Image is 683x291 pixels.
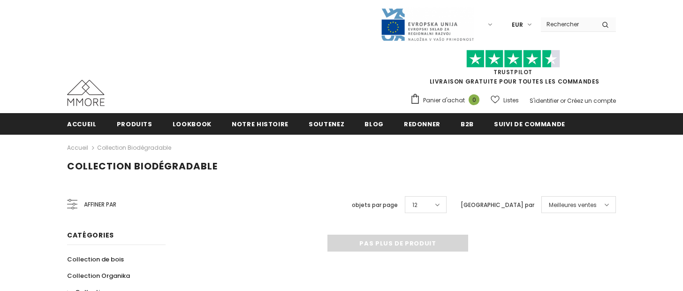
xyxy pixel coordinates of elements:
[67,271,130,280] span: Collection Organika
[541,17,595,31] input: Search Site
[491,92,519,108] a: Listes
[404,113,440,134] a: Redonner
[461,120,474,129] span: B2B
[494,113,565,134] a: Suivi de commande
[232,120,288,129] span: Notre histoire
[549,200,597,210] span: Meilleures ventes
[380,20,474,28] a: Javni Razpis
[423,96,465,105] span: Panier d'achat
[67,268,130,284] a: Collection Organika
[67,230,114,240] span: Catégories
[67,80,105,106] img: Cas MMORE
[412,200,417,210] span: 12
[173,120,212,129] span: Lookbook
[493,68,532,76] a: TrustPilot
[466,50,560,68] img: Faites confiance aux étoiles pilotes
[410,54,616,85] span: LIVRAISON GRATUITE POUR TOUTES LES COMMANDES
[67,255,124,264] span: Collection de bois
[404,120,440,129] span: Redonner
[469,94,479,105] span: 0
[364,120,384,129] span: Blog
[67,160,218,173] span: Collection biodégradable
[512,20,523,30] span: EUR
[67,120,97,129] span: Accueil
[530,97,559,105] a: S'identifier
[380,8,474,42] img: Javni Razpis
[97,144,171,152] a: Collection biodégradable
[84,199,116,210] span: Affiner par
[309,120,344,129] span: soutenez
[503,96,519,105] span: Listes
[232,113,288,134] a: Notre histoire
[309,113,344,134] a: soutenez
[117,120,152,129] span: Produits
[567,97,616,105] a: Créez un compte
[173,113,212,134] a: Lookbook
[67,251,124,268] a: Collection de bois
[117,113,152,134] a: Produits
[461,200,534,210] label: [GEOGRAPHIC_DATA] par
[364,113,384,134] a: Blog
[494,120,565,129] span: Suivi de commande
[461,113,474,134] a: B2B
[67,113,97,134] a: Accueil
[352,200,398,210] label: objets par page
[560,97,566,105] span: or
[67,142,88,153] a: Accueil
[410,93,484,107] a: Panier d'achat 0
